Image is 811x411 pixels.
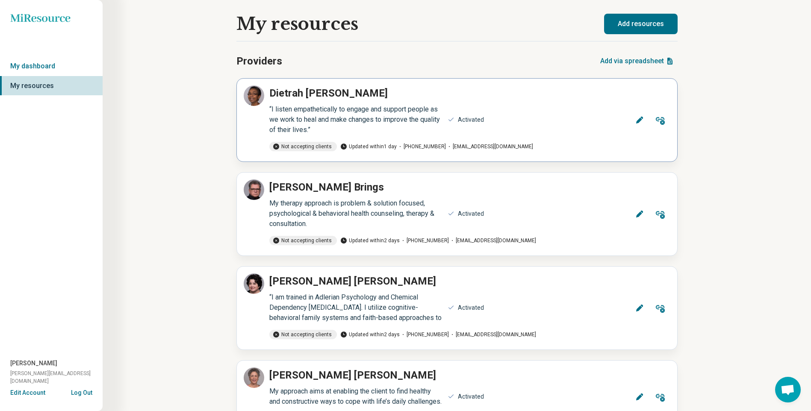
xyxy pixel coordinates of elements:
span: [PHONE_NUMBER] [397,143,446,150]
span: Updated within 1 day [340,143,397,150]
span: [PHONE_NUMBER] [400,331,449,338]
p: [PERSON_NAME] [PERSON_NAME] [269,273,436,289]
button: Log Out [71,388,92,395]
h1: My resources [236,14,358,34]
button: Add via spreadsheet [597,51,678,71]
div: Not accepting clients [269,236,337,245]
span: Updated within 2 days [340,331,400,338]
div: “I listen empathetically to engage and support people as we work to heal and make changes to impr... [269,104,442,135]
div: My approach aims at enabling the client to find healthy and constructive ways to cope with life’s... [269,386,442,407]
span: [EMAIL_ADDRESS][DOMAIN_NAME] [449,237,536,244]
div: “I am trained in Adlerian Psychology and Chemical Dependency [MEDICAL_DATA]. I utilize cognitive-... [269,292,442,323]
p: [PERSON_NAME] Brings [269,179,384,195]
button: Add resources [604,14,678,34]
div: Activated [458,209,484,218]
div: Activated [458,115,484,124]
div: Not accepting clients [269,330,337,339]
span: [EMAIL_ADDRESS][DOMAIN_NAME] [446,143,533,150]
div: Open chat [775,377,801,402]
div: Activated [458,392,484,401]
span: [EMAIL_ADDRESS][DOMAIN_NAME] [449,331,536,338]
button: Edit Account [10,388,45,397]
span: [PERSON_NAME] [10,359,57,368]
span: Updated within 2 days [340,237,400,244]
span: [PHONE_NUMBER] [400,237,449,244]
div: Not accepting clients [269,142,337,151]
p: Dietrah [PERSON_NAME] [269,85,388,101]
span: [PERSON_NAME][EMAIL_ADDRESS][DOMAIN_NAME] [10,370,103,385]
p: [PERSON_NAME] [PERSON_NAME] [269,367,436,383]
h2: Providers [236,53,282,69]
div: My therapy approach is problem & solution focused, psychological & behavioral health counseling, ... [269,198,442,229]
div: Activated [458,303,484,312]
